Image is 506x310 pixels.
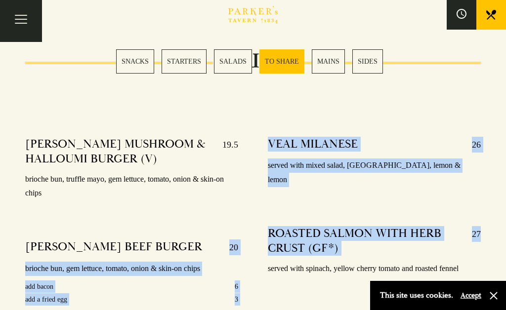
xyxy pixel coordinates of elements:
[312,49,345,74] a: 5 / 6
[462,226,481,256] p: 27
[219,239,238,255] p: 20
[116,49,154,74] a: 1 / 6
[235,293,238,306] p: 3
[259,49,304,74] a: 4 / 6
[268,226,462,256] h4: ROASTED SALMON WITH HERB CRUST (GF*)
[352,49,383,74] a: 6 / 6
[212,137,238,166] p: 19.5
[162,49,207,74] a: 2 / 6
[25,239,202,255] h4: [PERSON_NAME] BEEF BURGER
[25,280,53,293] p: add bacon
[25,137,212,166] h4: [PERSON_NAME] MUSHROOM & HALLOUMI BURGER (V)
[489,291,499,301] button: Close and accept
[25,262,238,276] p: brioche bun, gem lettuce, tomato, onion & skin-on chips
[380,288,453,303] p: This site uses cookies.
[462,137,481,153] p: 26
[461,291,481,300] button: Accept
[214,49,252,74] a: 3 / 6
[268,158,481,187] p: served with mixed salad, [GEOGRAPHIC_DATA], lemon & lemon
[268,137,358,153] h4: VEAL MILANESE
[25,293,67,306] p: add a fried egg
[25,172,238,201] p: brioche bun, truffle mayo, gem lettuce, tomato, onion & skin-on chips
[235,280,238,293] p: 6
[268,262,481,276] p: served with spinach, yellow cherry tomato and roasted fennel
